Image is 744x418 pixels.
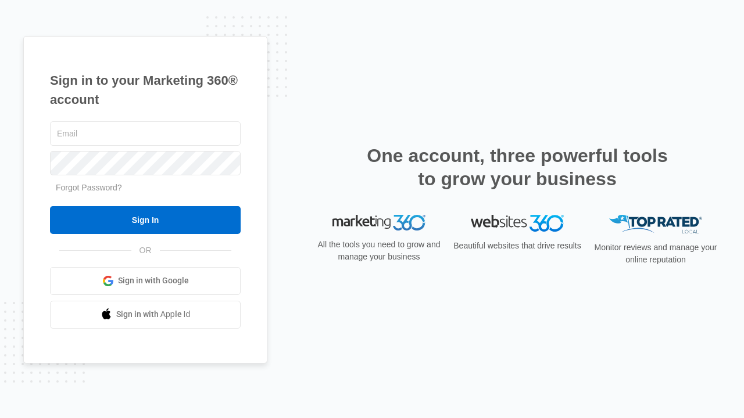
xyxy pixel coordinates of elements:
[116,308,191,320] span: Sign in with Apple Id
[131,244,160,257] span: OR
[314,239,444,263] p: All the tools you need to grow and manage your business
[50,71,241,109] h1: Sign in to your Marketing 360® account
[50,121,241,146] input: Email
[56,183,122,192] a: Forgot Password?
[118,275,189,287] span: Sign in with Google
[50,267,241,295] a: Sign in with Google
[363,144,671,190] h2: One account, three powerful tools to grow your business
[609,215,702,234] img: Top Rated Local
[332,215,425,231] img: Marketing 360
[452,240,582,252] p: Beautiful websites that drive results
[50,301,241,329] a: Sign in with Apple Id
[50,206,241,234] input: Sign In
[591,242,721,266] p: Monitor reviews and manage your online reputation
[471,215,564,232] img: Websites 360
